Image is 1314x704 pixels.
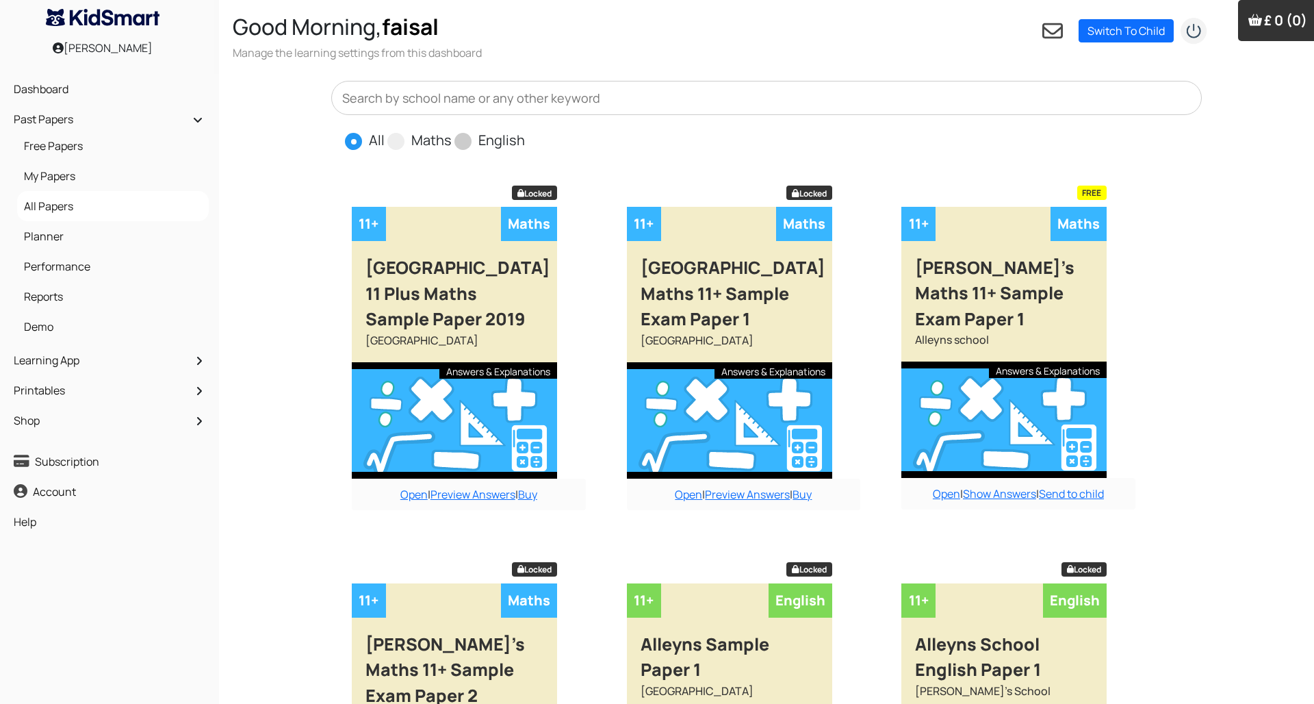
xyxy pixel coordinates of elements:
[518,487,537,502] a: Buy
[10,77,209,101] a: Dashboard
[1180,17,1207,45] img: logout2.png
[21,285,205,308] a: Reports
[769,583,832,618] div: English
[512,560,557,575] a: Click to buy
[10,480,209,503] a: Account
[233,14,482,40] h2: Good Morning,
[21,225,205,248] a: Planner
[786,184,832,199] a: Click to buy
[411,130,452,151] label: Maths
[1264,11,1307,29] span: £ 0 (0)
[786,562,832,577] span: Locked
[786,186,832,200] span: Locked
[627,332,832,362] div: [GEOGRAPHIC_DATA]
[10,510,209,533] a: Help
[21,164,205,188] a: My Papers
[10,349,209,372] a: Learning App
[331,81,1202,115] input: Search by school name or any other keyword
[1248,13,1262,27] img: Your items in the shopping basket
[400,487,428,502] a: Open
[989,362,1107,378] div: Answers & Explanations
[21,134,205,158] a: Free Papers
[901,331,1107,362] div: Alleyns school
[901,618,1107,683] div: Alleyns School English Paper 1
[714,362,832,379] div: Answers & Explanations
[352,479,586,510] div: | |
[439,362,557,379] div: Answers & Explanations
[963,486,1036,501] a: Show Answers
[627,618,832,683] div: Alleyns Sample Paper 1
[352,207,386,241] div: 11+
[1079,19,1174,42] a: Switch To Child
[46,9,159,26] img: KidSmart logo
[352,332,557,362] div: [GEOGRAPHIC_DATA]
[901,583,936,618] div: 11+
[501,583,557,618] div: Maths
[901,478,1135,510] div: | |
[793,487,812,502] a: Buy
[10,379,209,402] a: Printables
[627,207,661,241] div: 11+
[369,130,385,151] label: All
[512,184,557,199] a: Click to buy
[478,130,525,151] label: English
[10,409,209,432] a: Shop
[512,562,557,577] span: Locked
[352,241,557,332] div: [GEOGRAPHIC_DATA] 11 Plus Maths Sample Paper 2019
[21,315,205,338] a: Demo
[21,194,205,218] a: All Papers
[352,583,386,618] div: 11+
[901,241,1107,332] div: [PERSON_NAME]'s Maths 11+ Sample Exam Paper 1
[627,583,661,618] div: 11+
[21,255,205,278] a: Performance
[512,186,557,200] span: Locked
[627,479,861,510] div: | |
[627,241,832,332] div: [GEOGRAPHIC_DATA] Maths 11+ Sample Exam Paper 1
[705,487,790,502] a: Preview Answers
[776,207,832,241] div: Maths
[786,560,832,575] a: Click to buy
[933,486,960,501] a: Open
[1061,562,1107,577] span: Locked
[901,207,936,241] div: 11+
[233,45,482,60] h3: Manage the learning settings from this dashboard
[382,12,439,42] span: faisal
[1077,186,1107,199] span: FREE
[10,450,209,473] a: Subscription
[1043,583,1107,618] div: English
[1051,207,1107,241] div: Maths
[430,487,515,502] a: Preview Answers
[1061,560,1107,575] a: Click to buy
[501,207,557,241] div: Maths
[10,108,209,131] a: Past Papers
[675,487,702,502] a: Open
[1039,486,1104,501] a: Send to child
